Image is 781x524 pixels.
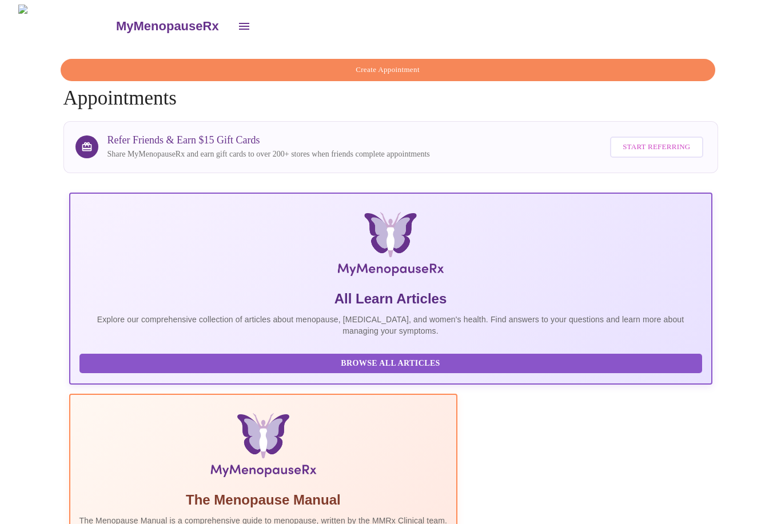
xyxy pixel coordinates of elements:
[114,6,230,46] a: MyMenopauseRx
[107,134,430,146] h3: Refer Friends & Earn $15 Gift Cards
[79,290,702,308] h5: All Learn Articles
[176,212,605,281] img: MyMenopauseRx Logo
[79,357,705,367] a: Browse All Articles
[74,63,702,77] span: Create Appointment
[91,357,691,371] span: Browse All Articles
[138,413,389,482] img: Menopause Manual
[79,354,702,374] button: Browse All Articles
[79,314,702,337] p: Explore our comprehensive collection of articles about menopause, [MEDICAL_DATA], and women's hea...
[116,19,219,34] h3: MyMenopauseRx
[610,137,703,158] button: Start Referring
[61,59,715,81] button: Create Appointment
[230,13,258,40] button: open drawer
[607,131,706,163] a: Start Referring
[623,141,690,154] span: Start Referring
[107,149,430,160] p: Share MyMenopauseRx and earn gift cards to over 200+ stores when friends complete appointments
[18,5,114,47] img: MyMenopauseRx Logo
[79,491,448,509] h5: The Menopause Manual
[63,59,718,110] h4: Appointments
